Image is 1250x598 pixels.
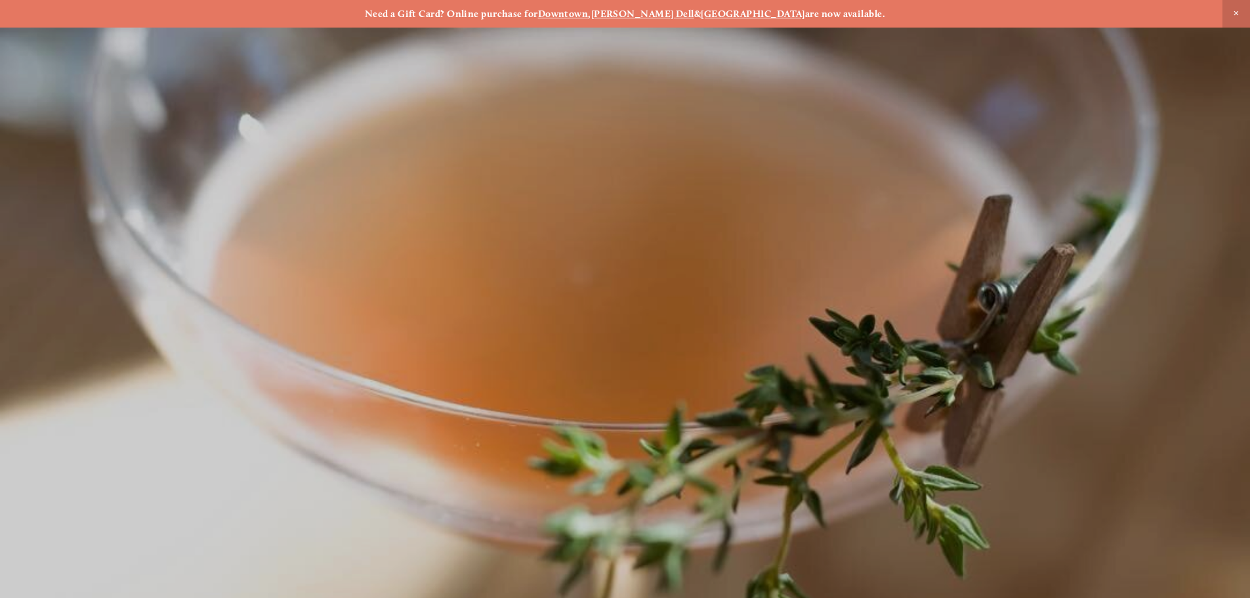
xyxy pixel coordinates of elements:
strong: Need a Gift Card? Online purchase for [365,8,538,20]
strong: are now available. [805,8,885,20]
a: Downtown [538,8,589,20]
a: [PERSON_NAME] Dell [591,8,694,20]
a: [GEOGRAPHIC_DATA] [701,8,805,20]
strong: & [694,8,701,20]
strong: , [588,8,591,20]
